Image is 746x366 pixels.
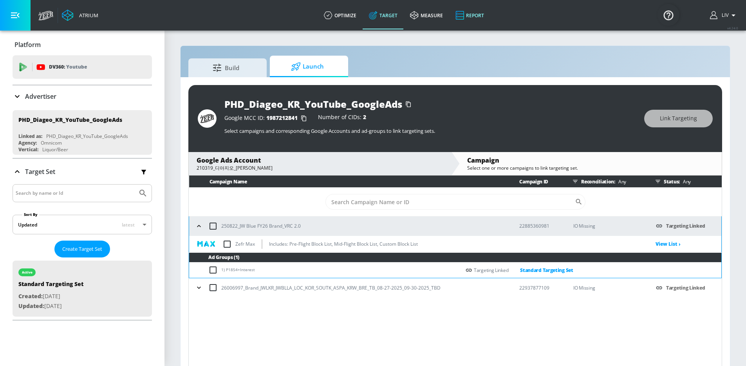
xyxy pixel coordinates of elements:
label: Sort By [22,212,39,217]
a: Target [363,1,404,29]
a: optimize [318,1,363,29]
span: Build [196,58,256,77]
td: 1) P1854+Interest [189,263,461,278]
div: DV360: Youtube [13,55,152,79]
a: View List › [656,241,681,247]
p: Advertiser [25,92,56,101]
span: 2 [363,113,366,121]
div: Select one or more campaigns to link targeting set. [467,165,714,171]
a: Standard Targeting Set [508,266,573,275]
button: Create Target Set [54,241,110,257]
div: Advertiser [13,85,152,107]
div: Liquor/Beer [42,146,68,153]
div: Targeting Linked [474,266,573,275]
div: Target Set [13,159,152,185]
div: Reconciliation: [569,176,643,187]
div: Atrium [76,12,98,19]
div: Platform [13,34,152,56]
span: Create Target Set [62,245,102,254]
div: PHD_Diageo_KR_YouTube_GoogleAdsLinked as:PHD_Diageo_KR_YouTube_GoogleAdsAgency:OmnicomVertical:Li... [13,110,152,155]
p: Youtube [66,63,87,71]
p: 250822_JW Blue FY26 Brand_VRC 2.0 [221,222,301,230]
p: 22885360981 [519,222,561,230]
div: Google Ads Account210319_디아지오_[PERSON_NAME] [189,152,451,175]
p: IO Missing [573,283,643,292]
div: activeStandard Targeting SetCreated:[DATE]Updated:[DATE] [13,261,152,317]
div: Google MCC ID: [224,114,310,122]
nav: list of Target Set [13,257,152,320]
p: Target Set [25,167,55,176]
span: latest [122,221,135,228]
span: v 4.24.0 [727,26,738,30]
th: Campaign ID [507,176,561,188]
div: PHD_Diageo_KR_YouTube_GoogleAds [46,133,128,140]
div: PHD_Diageo_KR_YouTube_GoogleAds [18,116,122,123]
th: Ad Groups (1) [189,253,721,263]
div: Omnicom [41,140,62,146]
button: Open Resource Center [657,4,679,26]
p: Select campaigns and corresponding Google Accounts and ad-groups to link targeting sets. [224,127,636,134]
div: Campaign [467,156,714,165]
div: Target Set [13,184,152,320]
a: Report [449,1,490,29]
input: Search Campaign Name or ID [325,194,575,210]
div: Standard Targeting Set [18,280,83,292]
div: Search CID Name or Number [325,194,585,210]
div: Linked as: [18,133,42,140]
span: login as: liv.ho@zefr.com [719,13,729,18]
div: Google Ads Account [197,156,443,165]
div: active [22,270,33,274]
p: Any [615,178,626,186]
p: IO Missing [573,221,643,230]
span: Created: [18,292,43,300]
a: Atrium [62,9,98,21]
button: Liv [710,11,738,20]
div: 210319_디아지오_[PERSON_NAME] [197,165,443,172]
div: Agency: [18,140,37,146]
div: Updated [18,221,37,228]
p: Zefr Max [235,240,255,248]
p: Includes: Pre-Flight Block List, Mid-Flight Block List, Custom Block List [269,240,418,248]
p: Any [680,178,691,186]
p: [DATE] [18,292,83,301]
div: Status: [652,176,721,187]
input: Search by name or Id [16,188,134,198]
p: 26006997_Brand_JWLKR_JWBLLA_LOC_KOR_SOUTK_ASPA_KRW_BRE_TB_08-27-2025_09-30-2025_TBD [221,284,441,292]
p: DV360: [49,63,87,71]
div: Vertical: [18,146,38,153]
div: Number of CIDs: [318,114,366,122]
p: [DATE] [18,301,83,311]
a: Targeting Linked [666,223,705,229]
th: Campaign Name [189,176,507,188]
div: PHD_Diageo_KR_YouTube_GoogleAds [224,98,402,111]
span: Launch [278,57,337,76]
a: Targeting Linked [666,284,705,291]
p: Platform [14,40,41,49]
span: Updated: [18,302,44,310]
span: 1987212841 [266,114,298,121]
p: 22937877109 [519,284,561,292]
a: measure [404,1,449,29]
